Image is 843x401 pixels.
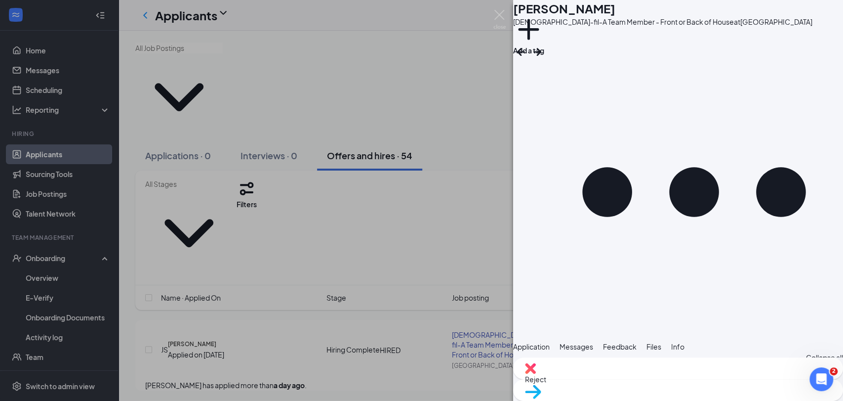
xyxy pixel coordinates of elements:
svg: ArrowRight [529,44,546,60]
svg: Ellipses [545,43,843,341]
span: Reject [525,374,831,385]
span: Collapse all [806,352,843,363]
span: Feedback [603,342,637,351]
span: Application [513,342,550,351]
button: ArrowRight [529,43,546,61]
span: Files [646,342,661,351]
span: 2 [830,367,838,375]
button: PlusAdd a tag [513,14,544,56]
div: [DEMOGRAPHIC_DATA]-fil-A Team Member - Front or Back of House at [GEOGRAPHIC_DATA] [513,17,812,27]
svg: Plus [513,14,544,45]
iframe: Intercom live chat [809,367,833,391]
button: ArrowLeftNew [513,43,529,61]
span: Messages [560,342,593,351]
span: Info [671,342,684,351]
svg: ArrowLeftNew [513,44,529,60]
